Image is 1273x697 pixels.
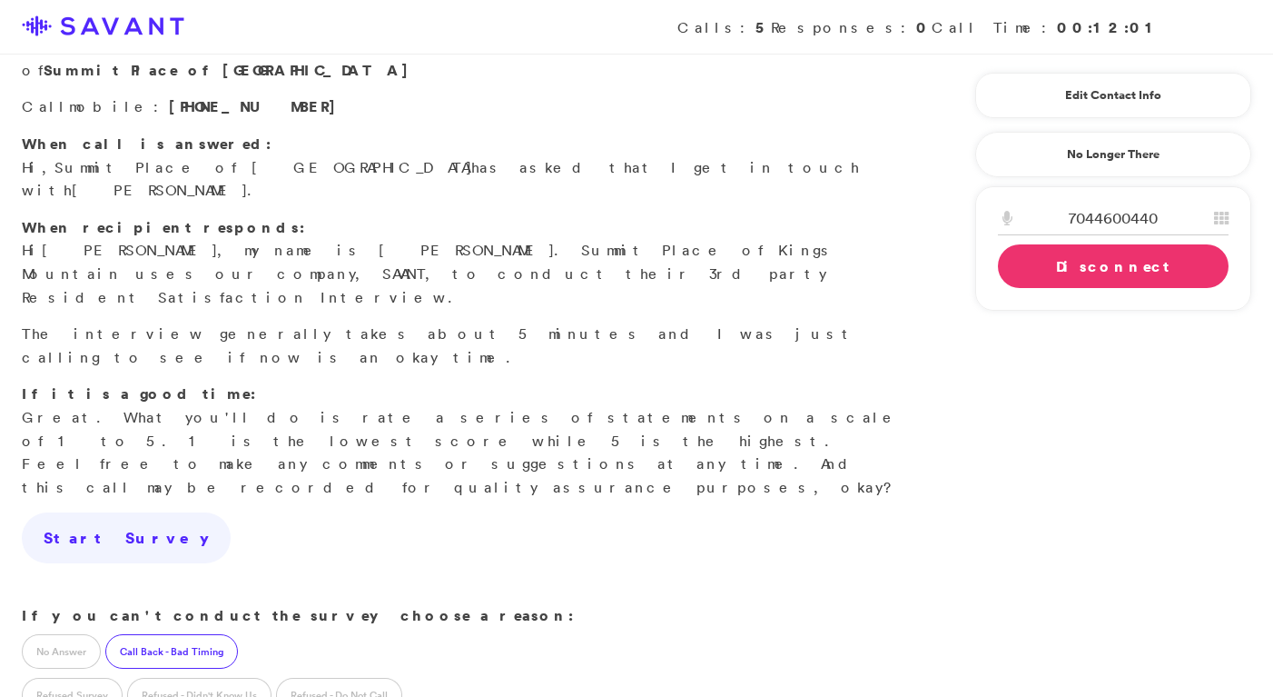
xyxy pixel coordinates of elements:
strong: 00:12:01 [1057,17,1160,37]
a: Start Survey [22,513,231,563]
strong: 5 [755,17,771,37]
p: You are calling regarding on behalf of [22,35,906,82]
span: [PHONE_NUMBER] [169,96,345,116]
p: The interview generally takes about 5 minutes and I was just calling to see if now is an okay time. [22,323,906,369]
strong: When recipient responds: [22,217,305,237]
span: mobile [69,97,153,115]
span: Summit Place of [GEOGRAPHIC_DATA] [54,158,471,176]
p: Hi , my name is [PERSON_NAME]. Summit Place of Kings Mountain uses our company, SAVANT, to conduc... [22,216,906,309]
p: Call : [22,95,906,119]
a: Edit Contact Info [998,81,1229,110]
p: Hi, has asked that I get in touch with . [22,133,906,203]
a: Disconnect [998,244,1229,288]
strong: Summit Place of [GEOGRAPHIC_DATA] [44,60,418,80]
span: [PERSON_NAME] [72,181,247,199]
label: No Answer [22,634,101,669]
strong: If you can't conduct the survey choose a reason: [22,605,574,625]
strong: If it is a good time: [22,383,256,403]
strong: 0 [916,17,932,37]
strong: When call is answered: [22,134,271,154]
label: Call Back - Bad Timing [105,634,238,669]
span: [PERSON_NAME] [42,241,217,259]
a: No Longer There [975,132,1251,177]
p: Great. What you'll do is rate a series of statements on a scale of 1 to 5. 1 is the lowest score ... [22,383,906,499]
